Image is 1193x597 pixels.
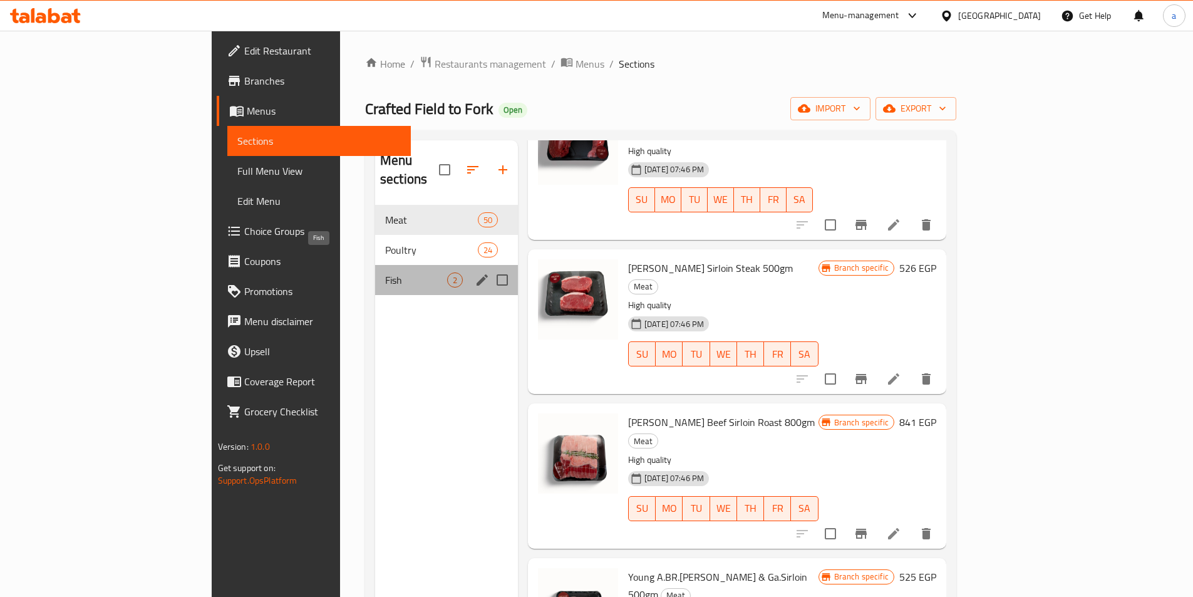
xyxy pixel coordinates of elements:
[742,345,759,363] span: TH
[829,262,894,274] span: Branch specific
[715,499,732,517] span: WE
[435,56,546,71] span: Restaurants management
[244,284,401,299] span: Promotions
[629,434,658,449] span: Meat
[560,56,604,72] a: Menus
[655,187,681,212] button: MO
[846,210,876,240] button: Branch-specific-item
[790,97,870,120] button: import
[817,521,844,547] span: Select to update
[629,279,658,294] span: Meat
[760,187,787,212] button: FR
[710,496,737,521] button: WE
[227,186,411,216] a: Edit Menu
[247,103,401,118] span: Menus
[628,143,813,159] p: High quality
[217,246,411,276] a: Coupons
[683,341,710,366] button: TU
[217,336,411,366] a: Upsell
[420,56,546,72] a: Restaurants management
[769,345,786,363] span: FR
[375,200,518,300] nav: Menu sections
[244,314,401,329] span: Menu disclaimer
[822,8,899,23] div: Menu-management
[899,568,936,586] h6: 525 EGP
[681,187,708,212] button: TU
[958,9,1041,23] div: [GEOGRAPHIC_DATA]
[764,341,791,366] button: FR
[639,164,709,175] span: [DATE] 07:46 PM
[576,56,604,71] span: Menus
[886,217,901,232] a: Edit menu item
[661,345,678,363] span: MO
[551,56,555,71] li: /
[737,496,764,521] button: TH
[218,460,276,476] span: Get support on:
[628,452,819,468] p: High quality
[769,499,786,517] span: FR
[244,43,401,58] span: Edit Restaurant
[448,274,462,286] span: 2
[375,205,518,235] div: Meat50
[634,345,651,363] span: SU
[217,276,411,306] a: Promotions
[410,56,415,71] li: /
[217,216,411,246] a: Choice Groups
[375,265,518,295] div: Fish2edit
[217,66,411,96] a: Branches
[478,212,498,227] div: items
[734,187,760,212] button: TH
[765,190,782,209] span: FR
[875,97,956,120] button: export
[639,318,709,330] span: [DATE] 07:46 PM
[244,404,401,419] span: Grocery Checklist
[375,235,518,265] div: Poultry24
[742,499,759,517] span: TH
[796,499,813,517] span: SA
[829,571,894,583] span: Branch specific
[365,56,956,72] nav: breadcrumb
[609,56,614,71] li: /
[656,341,683,366] button: MO
[628,298,819,313] p: High quality
[911,364,941,394] button: delete
[686,190,703,209] span: TU
[218,439,249,455] span: Version:
[498,103,527,118] div: Open
[538,413,618,494] img: Young Angus Beef Sirloin Roast 800gm
[846,364,876,394] button: Branch-specific-item
[628,279,658,294] div: Meat
[817,366,844,392] span: Select to update
[217,366,411,397] a: Coverage Report
[628,413,815,432] span: [PERSON_NAME] Beef Sirloin Roast 800gm
[688,345,705,363] span: TU
[710,341,737,366] button: WE
[488,155,518,185] button: Add section
[458,155,488,185] span: Sort sections
[715,345,732,363] span: WE
[628,187,655,212] button: SU
[688,499,705,517] span: TU
[478,244,497,256] span: 24
[217,96,411,126] a: Menus
[800,101,860,117] span: import
[846,519,876,549] button: Branch-specific-item
[385,242,478,257] span: Poultry
[244,224,401,239] span: Choice Groups
[829,417,894,428] span: Branch specific
[227,126,411,156] a: Sections
[708,187,734,212] button: WE
[218,472,297,489] a: Support.OpsPlatform
[634,190,650,209] span: SU
[628,496,656,521] button: SU
[431,157,458,183] span: Select all sections
[661,499,678,517] span: MO
[899,259,936,277] h6: 526 EGP
[244,73,401,88] span: Branches
[628,433,658,449] div: Meat
[385,273,447,288] span: Fish
[791,496,818,521] button: SA
[683,496,710,521] button: TU
[628,341,656,366] button: SU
